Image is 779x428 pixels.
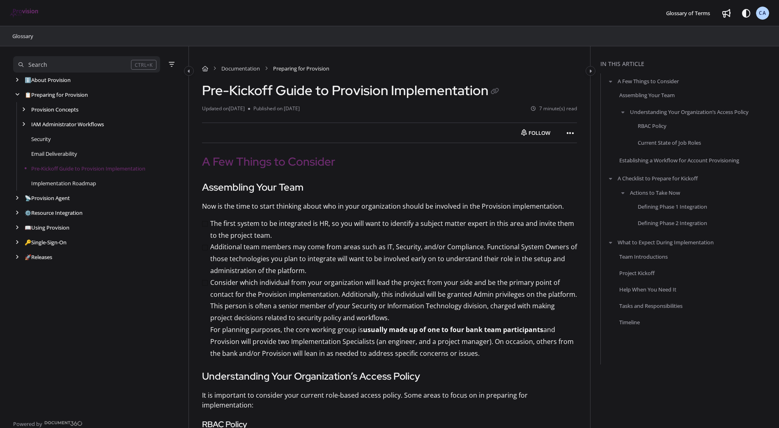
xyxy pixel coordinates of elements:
span: Powered by [13,420,42,428]
button: Follow [514,126,557,139]
div: arrow [13,209,21,217]
div: arrow [13,253,21,261]
a: IAM Administrator Workflows [31,120,104,128]
a: Understanding Your Organization’s Access Policy [630,108,749,116]
span: ℹ️ [25,76,31,84]
a: Documentation [221,64,260,73]
span: 📖 [25,224,31,231]
li: Published on [DATE] [248,105,300,113]
div: arrow [13,91,21,99]
p: Now is the time to start thinking about who in your organization should be involved in the Provis... [202,201,577,211]
a: Project Kickoff [619,269,655,277]
button: Filter [167,59,177,69]
button: arrow [607,174,614,183]
a: Actions to Take Now [630,189,680,197]
li: Consider which individual from your organization will lead the project from your side and be the ... [201,277,577,360]
a: Current State of Job Roles [638,138,701,146]
img: Document360 [44,421,83,426]
span: 🚀 [25,253,31,261]
p: It is important to consider your current role-based access policy. Some areas to focus on in prep... [202,390,577,410]
a: Releases [25,253,52,261]
button: Theme options [740,7,753,20]
a: Email Deliverability [31,150,77,158]
span: Preparing for Provision [273,64,329,73]
a: Powered by Document360 - opens in a new tab [13,418,83,428]
div: arrow [20,106,28,114]
button: arrow [607,238,614,247]
a: Pre-Kickoff Guide to Provision Implementation [31,164,145,173]
span: 📋 [25,91,31,98]
button: arrow [607,77,614,86]
a: Tasks and Responsibilities [619,302,682,310]
a: Implementation Roadmap [31,179,96,187]
button: arrow [619,188,627,197]
div: In this article [600,59,776,68]
div: arrow [20,121,28,128]
span: 📡 [25,194,31,202]
button: Search [13,56,160,73]
a: Preparing for Provision [25,91,88,99]
a: A Few Things to Consider [618,77,679,85]
a: RBAC Policy [638,122,666,130]
li: 7 minute(s) read [531,105,577,113]
h3: Understanding Your Organization’s Access Policy [202,369,577,384]
button: CA [756,7,769,20]
a: Single-Sign-On [25,238,67,246]
div: arrow [13,239,21,246]
button: Category toggle [184,66,194,76]
span: ⚙️ [25,209,31,216]
a: Security [31,135,51,143]
a: Whats new [720,7,733,20]
a: Glossary [11,31,34,41]
img: brand logo [10,9,39,18]
a: Resource Integration [25,209,83,217]
div: arrow [13,76,21,84]
span: Glossary of Terms [666,9,710,17]
a: Project logo [10,9,39,18]
a: Defining Phase 2 Integration [638,219,707,227]
button: arrow [619,107,627,116]
a: A Checklist to Prepare for Kickoff [618,174,698,182]
li: Additional team members may come from areas such as IT, Security, and/or Compliance. Functional S... [201,241,577,276]
a: What to Expect During Implementation [618,238,714,246]
button: Category toggle [586,66,595,76]
h1: Pre-Kickoff Guide to Provision Implementation [202,82,501,98]
li: The first system to be integrated is HR, so you will want to identify a subject matter expert in ... [201,218,577,241]
button: Article more options [564,126,577,139]
h2: A Few Things to Consider [202,153,577,170]
a: Home [202,64,208,73]
span: CA [759,9,766,17]
a: Assembling Your Team [619,91,675,99]
div: arrow [13,194,21,202]
a: Team Introductions [619,252,668,260]
h3: Assembling Your Team [202,180,577,195]
span: 🔑 [25,239,31,246]
a: Establishing a Workflow for Account Provisioning [619,156,739,164]
div: arrow [13,224,21,232]
a: Timeline [619,318,640,326]
a: Help When You Need It [619,285,676,294]
a: Using Provision [25,223,69,232]
strong: usually made up of one to four bank team participants [363,325,543,334]
li: Updated on [DATE] [202,105,248,113]
a: Provision Agent [25,194,70,202]
a: Provision Concepts [31,105,78,114]
button: Copy link of Pre-Kickoff Guide to Provision Implementation [488,85,501,98]
a: Defining Phase 1 Integration [638,203,707,211]
div: CTRL+K [131,60,156,70]
div: Search [28,60,47,69]
a: About Provision [25,76,71,84]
